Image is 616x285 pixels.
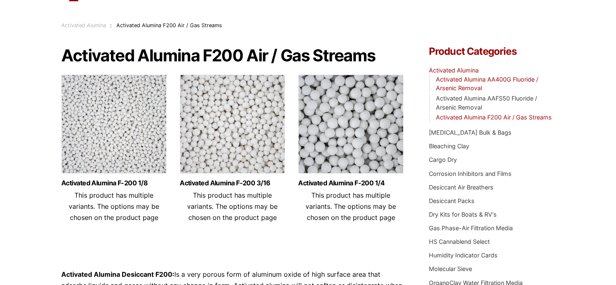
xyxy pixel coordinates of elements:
span: This product has multiple variants. The options may be chosen on the product page [306,191,396,222]
a: Humidity Indicator Cards [429,252,498,259]
a: Molecular Sieve [429,265,472,272]
a: Activated Alumina F200 Air / Gas Streams [436,114,552,121]
span: This product has multiple variants. The options may be chosen on the product page [69,191,159,222]
a: Activated Alumina [61,22,106,28]
a: Desiccant Packs [429,197,475,204]
a: Activated Alumina AAFS50 Fluoride / Arsenic Removal [436,95,537,111]
a: Bleaching Clay [429,142,469,150]
span: Activated Alumina F200 Air / Gas Streams [116,22,222,28]
a: Activated Alumina F-200 3/16 [180,180,285,187]
a: Activated Alumina F-200 1/4 [298,180,403,187]
a: Activated Alumina F-200 1/8 [61,180,167,187]
a: Activated Alumina AA400G Fluoride / Arsenic Removal [436,76,538,92]
h4: Product Categories [429,47,555,56]
span: : [110,22,112,28]
a: Cargo Dry [429,156,457,163]
strong: Activated Alumina Desiccant F200: [61,270,174,278]
h1: Activated Alumina F200 Air / Gas Streams [61,47,404,65]
span: This product has multiple variants. The options may be chosen on the product page [187,191,278,222]
a: [MEDICAL_DATA] Bulk & Bags [429,129,512,136]
a: Desiccant Air Breathers [429,184,493,191]
a: Dry Kits for Boats & RV's [429,211,497,218]
a: Gas Phase-Air Filtration Media [429,224,513,231]
a: Activated Alumina [429,67,479,74]
a: HS Cannablend Select [429,238,490,245]
a: Corrosion Inhibitors and Films [429,170,512,177]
